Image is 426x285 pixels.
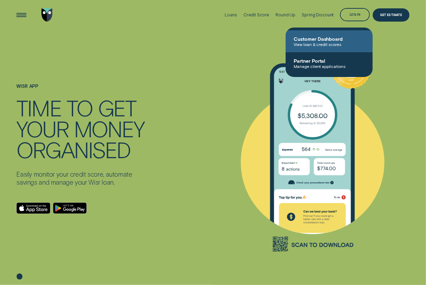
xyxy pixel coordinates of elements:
span: View loan & credit scores [294,42,364,47]
a: Get Estimate [373,8,410,22]
a: Download on the App Store [16,202,50,214]
h4: TIME TO GET YOUR MONEY ORGANISED [16,97,146,160]
button: Open Menu [15,8,28,22]
div: Credit Score [243,12,270,17]
div: Round Up [276,12,295,17]
img: Wisr [41,8,53,22]
div: TO [67,97,93,118]
a: Partner PortalManage client applications [286,52,373,74]
h1: WISR APP [16,84,146,97]
span: Manage client applications [294,64,364,69]
button: Log in [340,8,370,22]
span: Customer Dashboard [294,36,364,42]
p: Easily monitor your credit score, automate savings and manage your Wisr loan. [16,170,146,186]
div: Loans [225,12,237,17]
div: TIME [16,97,61,118]
div: GET [98,97,136,118]
div: Spring Discount [302,12,334,17]
a: Customer DashboardView loan & credit scores [286,30,373,52]
span: Partner Portal [294,58,364,64]
a: Android App on Google Play [53,202,87,214]
div: MONEY [74,118,145,139]
div: ORGANISED [16,139,130,160]
div: YOUR [16,118,68,139]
